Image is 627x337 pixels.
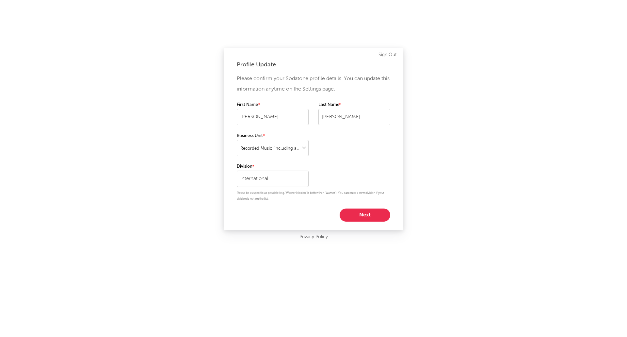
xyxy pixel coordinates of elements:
[237,61,390,69] div: Profile Update
[237,163,309,171] label: Division
[318,109,390,125] input: Your last name
[237,171,309,187] input: Your division
[237,109,309,125] input: Your first name
[237,132,309,140] label: Business Unit
[237,74,390,94] p: Please confirm your Sodatone profile details. You can update this information anytime on the Sett...
[378,51,397,59] a: Sign Out
[299,233,328,241] a: Privacy Policy
[318,101,390,109] label: Last Name
[237,190,390,202] p: Please be as specific as possible (e.g. 'Warner Mexico' is better than 'Warner'). You can enter a...
[340,209,390,222] button: Next
[237,101,309,109] label: First Name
